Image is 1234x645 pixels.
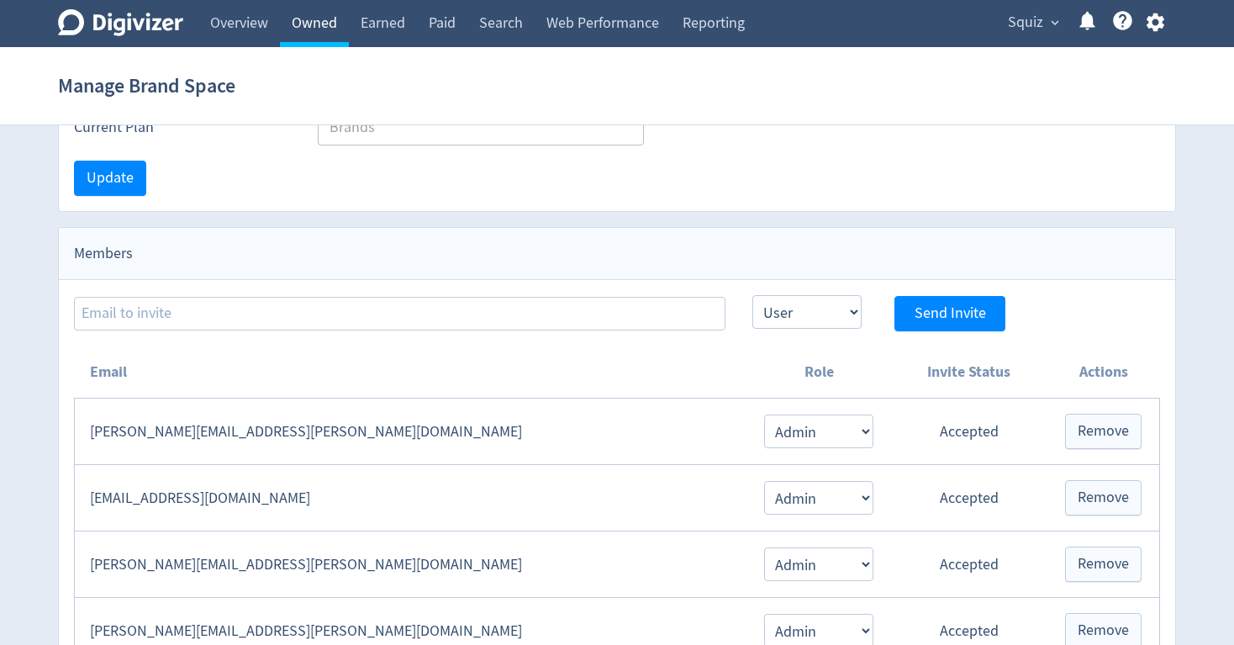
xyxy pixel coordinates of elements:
td: [PERSON_NAME][EMAIL_ADDRESS][PERSON_NAME][DOMAIN_NAME] [75,531,747,598]
button: Update [74,161,146,196]
button: Remove [1065,547,1142,582]
td: Accepted [890,465,1047,531]
td: [PERSON_NAME][EMAIL_ADDRESS][PERSON_NAME][DOMAIN_NAME] [75,399,747,465]
span: Remove [1078,424,1129,439]
label: Current Plan [74,117,291,138]
button: Squiz [1002,9,1063,36]
td: [EMAIL_ADDRESS][DOMAIN_NAME] [75,465,747,531]
th: Email [75,346,747,399]
button: Remove [1065,414,1142,449]
td: Accepted [890,399,1047,465]
span: Remove [1078,490,1129,505]
button: Send Invite [894,296,1005,331]
td: Accepted [890,531,1047,598]
th: Role [747,346,890,399]
span: Remove [1078,623,1129,638]
th: Actions [1047,346,1159,399]
input: Email to invite [74,297,725,330]
span: expand_more [1047,15,1063,30]
span: Update [87,171,134,186]
span: Remove [1078,557,1129,572]
h1: Manage Brand Space [58,59,235,113]
div: Members [59,228,1175,280]
span: Squiz [1008,9,1043,36]
th: Invite Status [890,346,1047,399]
span: Send Invite [915,306,986,321]
button: Remove [1065,480,1142,515]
